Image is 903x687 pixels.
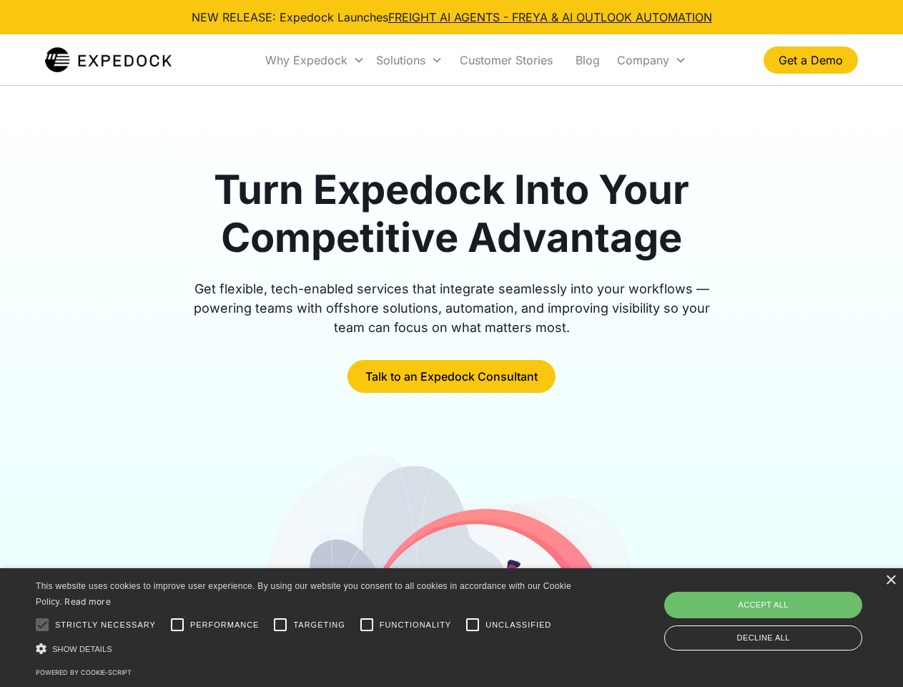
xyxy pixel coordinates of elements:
[485,619,551,631] span: Unclassified
[36,581,571,608] span: This website uses cookies to improve user experience. By using our website you consent to all coo...
[448,36,564,84] a: Customer Stories
[265,53,347,67] div: Why Expedock
[564,36,611,84] a: Blog
[617,53,669,67] div: Company
[380,619,451,631] span: Functionality
[764,47,858,74] a: Get a Demo
[665,532,903,687] iframe: Chat Widget
[177,166,726,262] h1: Turn Expedock Into Your Competitive Advantage
[36,668,132,676] a: Powered by cookie-script
[611,36,692,84] div: Company
[190,619,260,631] span: Performance
[192,9,712,26] div: NEW RELEASE: Expedock Launches
[64,596,111,607] a: Read more
[370,36,448,84] div: Solutions
[376,53,425,67] div: Solutions
[293,619,345,631] span: Targeting
[45,46,172,74] a: home
[36,641,576,656] div: Show details
[388,10,712,24] a: FREIGHT AI AGENTS - FREYA & AI OUTLOOK AUTOMATION
[45,46,172,74] img: Expedock Logo
[260,36,370,84] div: Why Expedock
[55,619,156,631] span: Strictly necessary
[177,279,726,337] div: Get flexible, tech-enabled services that integrate seamlessly into your workflows — powering team...
[52,645,112,653] span: Show details
[347,360,556,393] a: Talk to an Expedock Consultant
